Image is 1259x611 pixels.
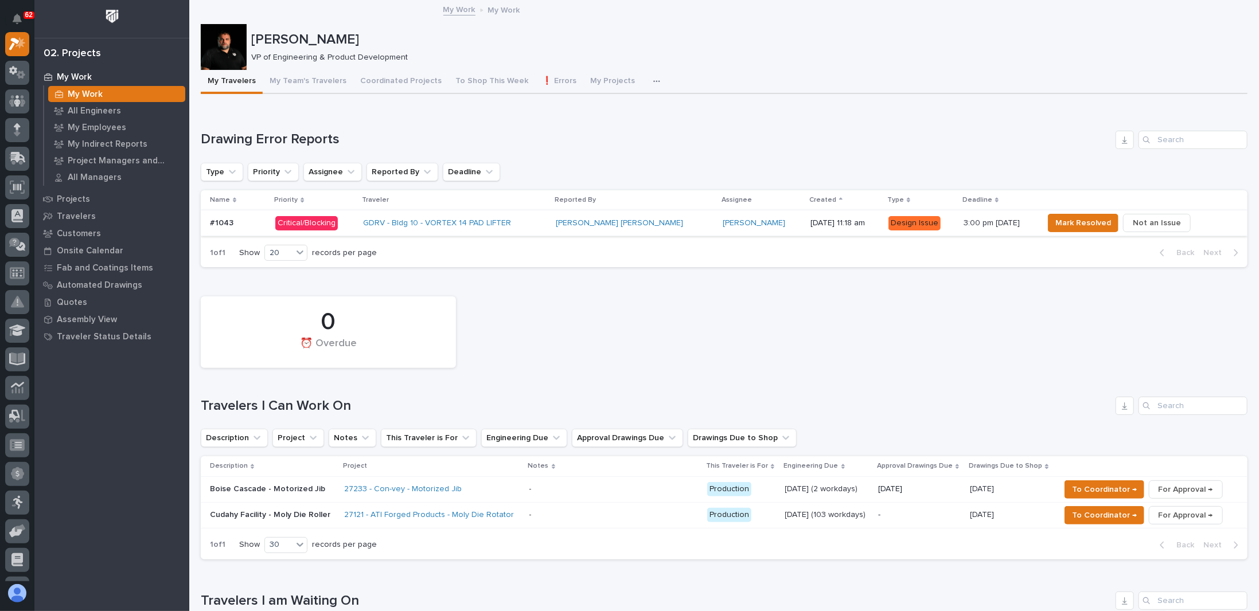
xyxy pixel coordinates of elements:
span: For Approval → [1159,483,1213,496]
p: My Work [68,89,103,100]
p: [DATE] [970,482,996,494]
a: All Managers [44,169,189,185]
div: Search [1139,397,1248,415]
a: Quotes [34,293,189,311]
p: Traveler [362,194,389,206]
button: ❗ Errors [535,70,583,94]
button: Coordinated Projects [353,70,449,94]
button: Assignee [303,163,362,181]
div: Critical/Blocking [275,216,338,230]
a: Travelers [34,207,189,225]
button: Not an Issue [1123,214,1191,232]
p: records per page [312,248,377,258]
p: Created [809,194,836,206]
a: [PERSON_NAME] [PERSON_NAME] [556,218,683,228]
h1: Travelers I Can Work On [201,398,1111,414]
p: [DATE] [878,484,961,494]
div: Design Issue [888,216,941,230]
button: users-avatar [5,581,29,605]
p: Engineering Due [784,460,839,472]
button: To Shop This Week [449,70,535,94]
a: All Engineers [44,103,189,119]
a: Onsite Calendar [34,242,189,259]
span: To Coordinator → [1072,508,1137,522]
span: Not an Issue [1133,216,1181,230]
p: My Work [57,72,92,83]
h1: Travelers I am Waiting On [201,593,1111,609]
a: Project Managers and Engineers [44,152,189,169]
a: 27233 - Con-vey - Motorized Jib [344,484,462,494]
p: My Indirect Reports [68,139,147,150]
p: Drawings Due to Shop [969,460,1042,472]
p: [DATE] (103 workdays) [785,510,869,520]
p: - [878,510,961,520]
a: Projects [34,190,189,207]
a: 27121 - ATI Forged Products - Moly Die Rotator [344,510,514,520]
button: Project [272,429,324,447]
p: #1043 [210,216,236,228]
div: Production [707,482,751,496]
p: Quotes [57,297,87,308]
button: To Coordinator → [1065,480,1144,499]
p: Notes [528,460,549,472]
p: Assembly View [57,315,117,325]
input: Search [1139,131,1248,149]
button: Back [1151,540,1199,550]
a: My Indirect Reports [44,136,189,152]
button: Next [1199,248,1248,258]
a: My Employees [44,119,189,135]
p: My Work [488,3,520,15]
p: All Engineers [68,106,121,116]
p: Boise Cascade - Motorized Jib [210,484,335,494]
span: For Approval → [1159,508,1213,522]
button: Mark Resolved [1048,214,1118,232]
button: For Approval → [1149,480,1223,499]
a: Customers [34,225,189,242]
button: Notes [329,429,376,447]
p: Fab and Coatings Items [57,263,153,273]
span: Back [1170,248,1194,258]
a: My Work [34,68,189,85]
p: VP of Engineering & Product Development [251,53,1238,62]
button: Engineering Due [481,429,567,447]
button: Notifications [5,7,29,31]
p: 3:00 pm [DATE] [964,216,1022,228]
button: Drawings Due to Shop [688,429,797,447]
p: [DATE] [970,508,996,520]
p: Customers [57,229,101,239]
div: Production [707,508,751,522]
span: Back [1170,540,1194,550]
tr: #1043#1043 Critical/BlockingGDRV - Bldg 10 - VORTEX 14 PAD LIFTER [PERSON_NAME] [PERSON_NAME] [PE... [201,210,1248,236]
div: - [529,510,532,520]
button: Deadline [443,163,500,181]
p: Onsite Calendar [57,246,123,256]
p: Deadline [962,194,992,206]
p: Assignee [722,194,752,206]
p: 1 of 1 [201,531,235,559]
p: Priority [274,194,298,206]
button: To Coordinator → [1065,506,1144,524]
p: Project Managers and Engineers [68,156,181,166]
p: [PERSON_NAME] [251,32,1243,48]
div: 20 [265,247,293,259]
p: Automated Drawings [57,280,142,291]
button: For Approval → [1149,506,1223,524]
p: Cudahy Facility - Moly Die Roller [210,510,335,520]
div: ⏰ Overdue [220,338,436,362]
p: Name [210,194,230,206]
span: Next [1203,248,1229,258]
p: Reported By [555,194,596,206]
p: records per page [312,540,377,550]
p: Projects [57,194,90,205]
div: Search [1139,592,1248,610]
p: [DATE] (2 workdays) [785,484,869,494]
span: To Coordinator → [1072,483,1137,496]
p: Project [343,460,367,472]
div: Notifications62 [14,14,29,32]
p: Description [210,460,248,472]
p: Type [887,194,904,206]
button: Reported By [367,163,438,181]
button: This Traveler is For [381,429,477,447]
button: My Travelers [201,70,263,94]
